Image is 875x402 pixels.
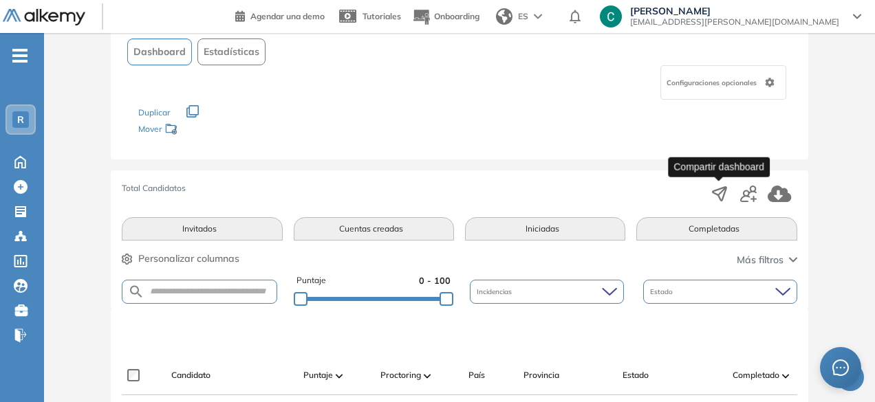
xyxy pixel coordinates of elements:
span: [EMAIL_ADDRESS][PERSON_NAME][DOMAIN_NAME] [630,16,839,27]
div: Mover [138,118,276,143]
div: Incidencias [470,280,624,304]
button: Personalizar columnas [122,252,239,266]
button: Más filtros [737,253,797,267]
button: Cuentas creadas [294,217,454,241]
img: world [496,8,512,25]
span: Configuraciones opcionales [667,78,759,88]
span: Más filtros [737,253,784,267]
button: Completadas [636,217,797,241]
span: Incidencias [477,287,515,297]
span: Onboarding [434,11,479,21]
span: Agendar una demo [250,11,325,21]
span: Candidato [171,369,210,381]
span: 0 - 100 [419,274,451,287]
button: Iniciadas [465,217,625,241]
button: Dashboard [127,38,192,65]
span: ES [518,10,528,23]
span: Proctoring [380,369,421,381]
img: [missing "en.ARROW_ALT" translation] [336,374,343,378]
a: Agendar una demo [235,7,325,23]
span: Total Candidatos [122,182,186,194]
span: Duplicar [138,107,170,118]
span: Dashboard [133,45,186,59]
button: Invitados [122,217,282,241]
div: Estado [643,280,797,304]
div: Configuraciones opcionales [660,65,786,100]
span: Provincia [523,369,559,381]
button: Onboarding [412,2,479,32]
span: message [832,359,849,376]
img: [missing "en.ARROW_ALT" translation] [424,374,431,378]
span: [PERSON_NAME] [630,5,839,16]
span: Estadísticas [204,45,259,59]
span: Puntaje [303,369,333,381]
div: Compartir dashboard [668,157,770,177]
img: SEARCH_ALT [128,283,144,300]
img: Logo [3,9,85,26]
span: Estado [650,287,676,297]
span: Personalizar columnas [138,252,239,266]
span: Puntaje [296,274,326,287]
button: Estadísticas [197,38,266,65]
i: - [12,54,28,57]
span: Tutoriales [363,11,401,21]
span: R [17,114,24,125]
span: Estado [623,369,649,381]
span: Completado [733,369,779,381]
img: arrow [534,14,542,19]
img: [missing "en.ARROW_ALT" translation] [782,374,789,378]
span: País [468,369,485,381]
